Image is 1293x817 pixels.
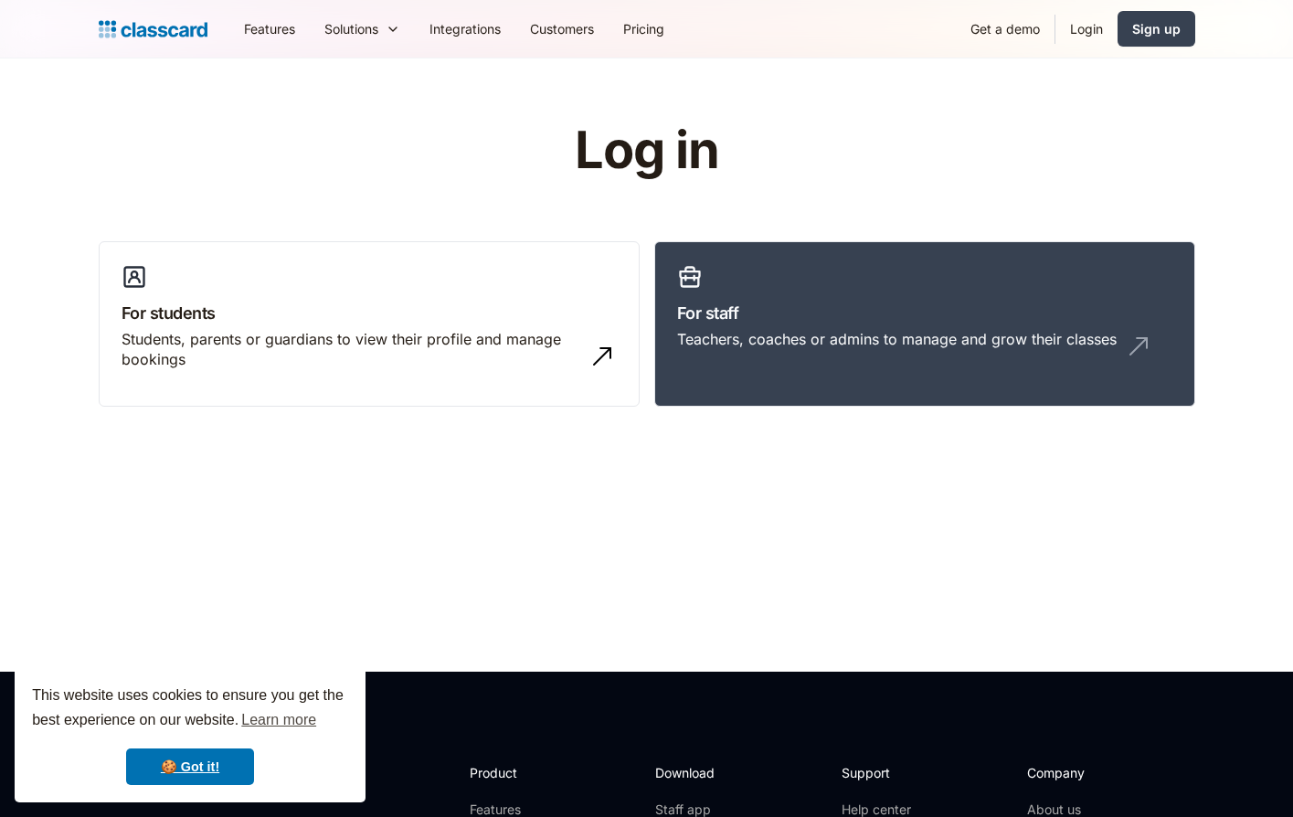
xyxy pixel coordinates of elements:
a: Features [229,8,310,49]
h2: Download [655,763,730,782]
a: Integrations [415,8,515,49]
a: learn more about cookies [238,706,319,734]
a: Get a demo [956,8,1055,49]
div: Teachers, coaches or admins to manage and grow their classes [677,329,1117,349]
h2: Product [470,763,567,782]
a: Sign up [1118,11,1195,47]
span: This website uses cookies to ensure you get the best experience on our website. [32,684,348,734]
h1: Log in [356,122,937,179]
h2: Company [1027,763,1149,782]
div: Students, parents or guardians to view their profile and manage bookings [122,329,580,370]
div: cookieconsent [15,667,366,802]
a: Pricing [609,8,679,49]
h2: Support [842,763,916,782]
div: Solutions [324,19,378,38]
div: Solutions [310,8,415,49]
a: Logo [99,16,207,42]
a: For studentsStudents, parents or guardians to view their profile and manage bookings [99,241,640,408]
a: For staffTeachers, coaches or admins to manage and grow their classes [654,241,1195,408]
a: dismiss cookie message [126,748,254,785]
a: Customers [515,8,609,49]
h3: For staff [677,301,1172,325]
a: Login [1055,8,1118,49]
h3: For students [122,301,617,325]
div: Sign up [1132,19,1181,38]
